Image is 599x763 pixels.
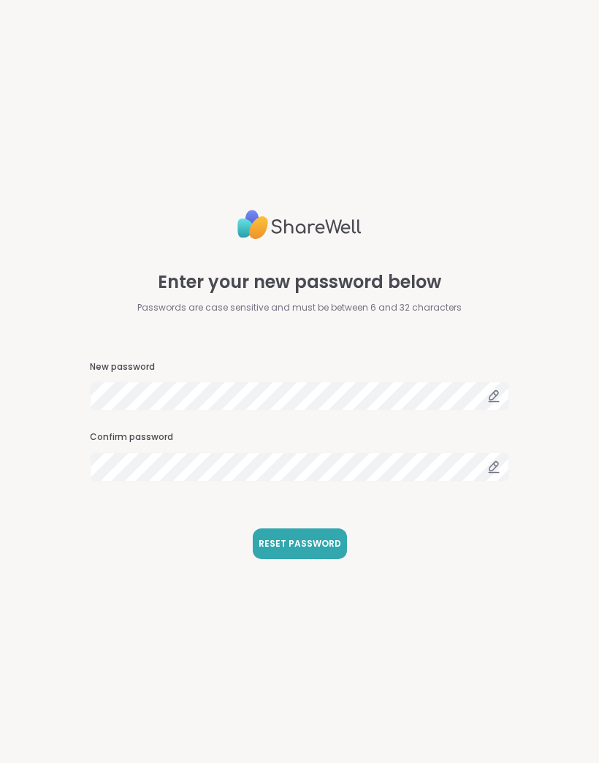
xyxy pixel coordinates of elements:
[158,269,441,295] span: Enter your new password below
[259,537,341,550] span: RESET PASSWORD
[137,301,462,314] span: Passwords are case sensitive and must be between 6 and 32 characters
[237,204,362,246] img: ShareWell Logo
[90,431,509,444] h3: Confirm password
[253,528,347,559] button: RESET PASSWORD
[90,361,509,373] h3: New password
